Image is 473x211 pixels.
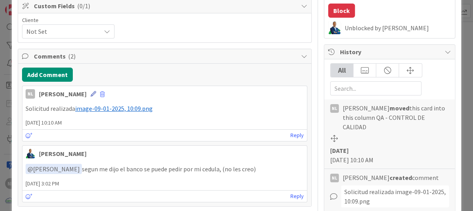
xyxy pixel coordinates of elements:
div: Solicitud realizada ﻿image-09-01-2025, 10:09.png [341,185,449,207]
p: segun me dijo el banco se puede pedir por mi cedula, (no les creo) [26,164,304,174]
div: NL [26,89,35,99]
b: moved [390,104,409,112]
span: Not Set [26,26,97,37]
input: Search... [330,81,421,95]
div: NL [330,104,339,113]
img: GA [328,22,341,34]
span: [PERSON_NAME] this card into this column QA - CONTROL DE CALIDAD [343,103,449,132]
div: Cliente [22,17,115,23]
div: All [331,64,353,77]
div: [PERSON_NAME] [39,149,87,158]
span: History [340,47,441,57]
div: Unblocked by [PERSON_NAME] [345,24,451,31]
button: Add Comment [22,68,73,82]
span: image-09-01-2025, 10:09.png [75,105,153,112]
a: Reply [290,191,304,201]
span: [DATE] 10:10 AM [22,119,307,127]
button: Block [328,4,355,18]
a: Reply [290,130,304,140]
b: [DATE] [330,147,349,154]
div: [DATE] 10:10 AM [330,146,449,165]
span: @ [28,165,33,173]
p: Solicitud realizada [26,104,304,113]
span: [DATE] 3:02 PM [22,180,307,188]
div: [PERSON_NAME] [39,89,87,99]
img: GA [26,149,35,158]
span: Comments [34,51,297,61]
span: [PERSON_NAME] [28,165,80,173]
b: created [390,174,412,182]
span: ( 2 ) [68,52,76,60]
div: NL [330,174,339,182]
span: Custom Fields [34,1,297,11]
span: ( 0/1 ) [77,2,90,10]
span: [PERSON_NAME] comment [343,173,439,182]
